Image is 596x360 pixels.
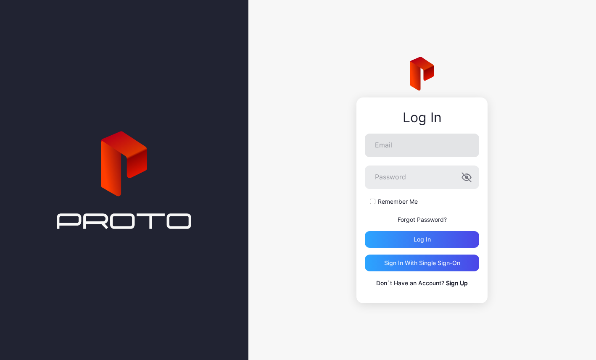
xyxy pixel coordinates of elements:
button: Password [462,172,472,182]
div: Log in [414,236,431,243]
input: Password [365,166,479,189]
button: Sign in With Single Sign-On [365,255,479,271]
p: Don`t Have an Account? [365,278,479,288]
a: Forgot Password? [398,216,447,223]
label: Remember Me [378,197,418,206]
div: Log In [365,110,479,125]
button: Log in [365,231,479,248]
div: Sign in With Single Sign-On [384,260,460,266]
input: Email [365,134,479,157]
a: Sign Up [446,279,468,286]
